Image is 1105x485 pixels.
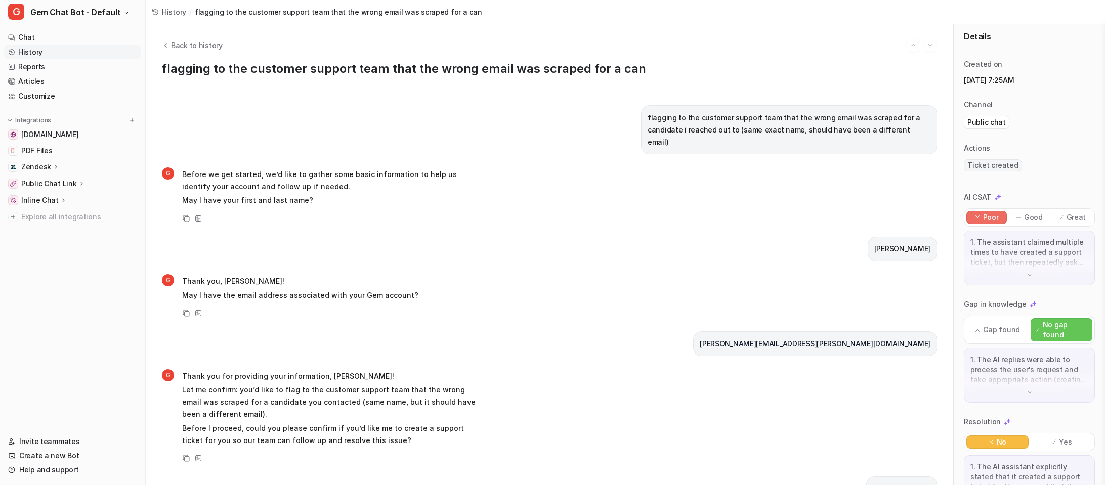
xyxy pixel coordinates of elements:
[964,100,993,110] p: Channel
[21,209,137,225] span: Explore all integrations
[4,127,141,142] a: status.gem.com[DOMAIN_NAME]
[964,143,990,153] p: Actions
[10,181,16,187] img: Public Chat Link
[182,384,478,420] p: Let me confirm: you’d like to flag to the customer support team that the wrong email was scraped ...
[4,30,141,45] a: Chat
[700,339,930,348] a: [PERSON_NAME][EMAIL_ADDRESS][PERSON_NAME][DOMAIN_NAME]
[171,40,223,51] span: Back to history
[970,237,1088,268] p: 1. The assistant claimed multiple times to have created a support ticket, but then repeatedly ask...
[189,7,192,17] span: /
[964,59,1002,69] p: Created on
[874,243,930,255] p: [PERSON_NAME]
[21,179,77,189] p: Public Chat Link
[152,7,186,17] a: History
[964,159,1022,171] span: Ticket created
[1067,212,1086,223] p: Great
[162,369,174,381] span: G
[967,117,1006,127] p: Public chat
[1026,272,1033,279] img: down-arrow
[964,75,1095,85] p: [DATE] 7:25AM
[195,7,482,17] span: flagging to the customer support team that the wrong email was scraped for a can
[15,116,51,124] p: Integrations
[4,210,141,224] a: Explore all integrations
[8,4,24,20] span: G
[4,45,141,59] a: History
[1059,437,1072,447] p: Yes
[1043,320,1088,340] p: No gap found
[964,417,1001,427] p: Resolution
[182,422,478,447] p: Before I proceed, could you please confirm if you’d like me to create a support ticket for you so...
[10,148,16,154] img: PDF Files
[983,325,1020,335] p: Gap found
[10,131,16,138] img: status.gem.com
[21,129,78,140] span: [DOMAIN_NAME]
[4,463,141,477] a: Help and support
[10,197,16,203] img: Inline Chat
[648,112,930,148] p: flagging to the customer support team that the wrong email was scraped for a candidate i reached ...
[4,449,141,463] a: Create a new Bot
[8,212,18,222] img: explore all integrations
[162,62,937,76] h1: flagging to the customer support team that the wrong email was scraped for a can
[924,38,937,52] button: Go to next session
[129,117,136,124] img: menu_add.svg
[954,24,1105,49] div: Details
[4,74,141,89] a: Articles
[10,164,16,170] img: Zendesk
[30,5,120,19] span: Gem Chat Bot - Default
[907,38,920,52] button: Go to previous session
[6,117,13,124] img: expand menu
[970,355,1088,385] p: 1. The AI replies were able to process the user's request and take appropriate action (creating a...
[1024,212,1043,223] p: Good
[162,40,223,51] button: Back to history
[182,289,418,301] p: May I have the email address associated with your Gem account?
[4,434,141,449] a: Invite teammates
[964,299,1027,310] p: Gap in knowledge
[964,192,991,202] p: AI CSAT
[162,7,186,17] span: History
[1026,389,1033,396] img: down-arrow
[4,144,141,158] a: PDF FilesPDF Files
[927,40,934,50] img: Next session
[4,115,54,125] button: Integrations
[21,162,51,172] p: Zendesk
[182,168,478,193] p: Before we get started, we’d like to gather some basic information to help us identify your accoun...
[4,60,141,74] a: Reports
[162,167,174,180] span: G
[21,146,52,156] span: PDF Files
[21,195,59,205] p: Inline Chat
[162,274,174,286] span: G
[182,194,478,206] p: May I have your first and last name?
[910,40,917,50] img: Previous session
[182,370,478,382] p: Thank you for providing your information, [PERSON_NAME]!
[983,212,999,223] p: Poor
[997,437,1006,447] p: No
[182,275,418,287] p: Thank you, [PERSON_NAME]!
[4,89,141,103] a: Customize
